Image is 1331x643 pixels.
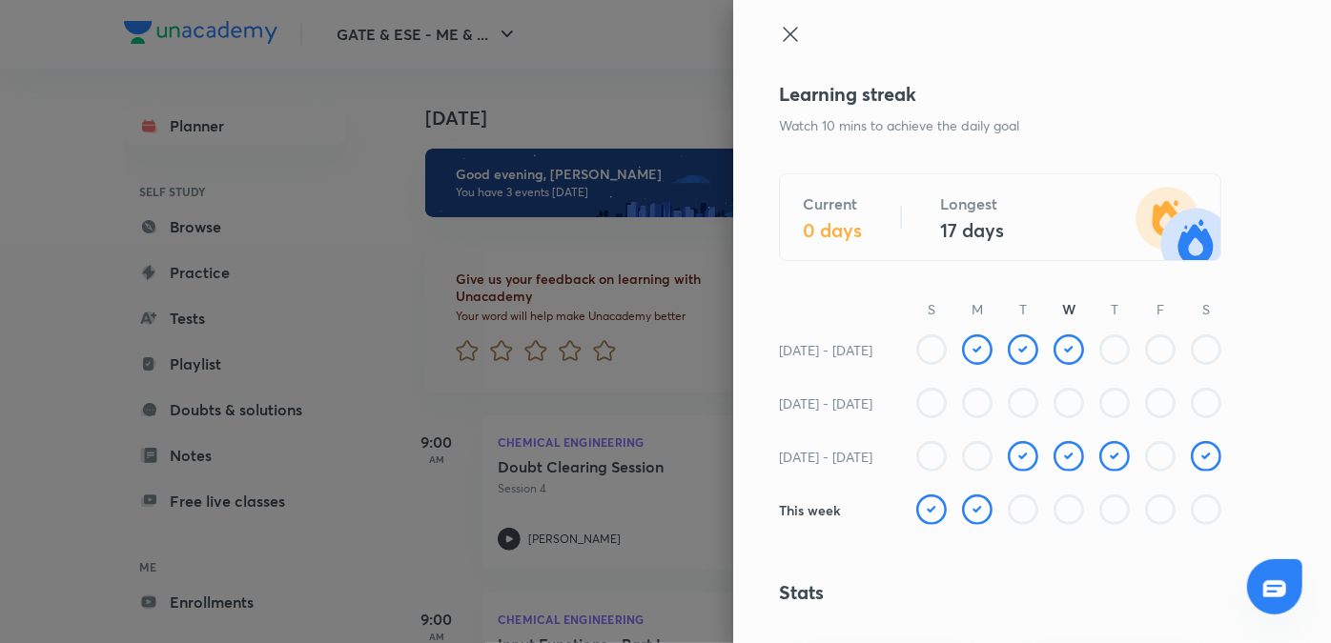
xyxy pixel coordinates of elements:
h6: [DATE] - [DATE] [779,393,872,413]
img: check rounded [1054,334,1084,365]
p: T [1099,299,1130,319]
h4: Stats [779,578,1221,607]
p: T [1008,299,1038,319]
h6: [DATE] - [DATE] [779,340,872,360]
p: S [916,299,947,319]
img: check rounded [1054,441,1084,472]
h6: W [1054,299,1084,319]
p: Watch 10 mins to achieve the daily goal [779,116,1221,135]
h6: This week [779,500,840,520]
img: check rounded [962,334,993,365]
h5: Longest [940,192,1004,215]
img: check rounded [916,494,947,525]
p: S [1191,299,1221,319]
p: M [962,299,993,319]
p: F [1145,299,1176,319]
img: check rounded [962,494,993,525]
img: check rounded [1099,441,1130,472]
img: check rounded [1008,334,1038,365]
img: streak [1135,179,1220,260]
h5: Current [803,192,862,215]
h4: 0 days [803,219,862,242]
img: check rounded [1191,441,1221,472]
img: check rounded [1008,441,1038,472]
h6: [DATE] - [DATE] [779,447,872,467]
h4: 17 days [940,219,1004,242]
h4: Learning streak [779,80,1221,109]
